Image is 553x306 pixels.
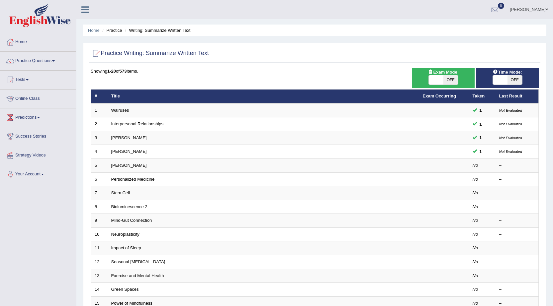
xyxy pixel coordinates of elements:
[111,245,141,250] a: Impact of Sleep
[473,245,478,250] em: No
[473,301,478,306] em: No
[91,90,108,103] th: #
[498,3,505,9] span: 0
[91,131,108,145] td: 3
[473,232,478,237] em: No
[0,165,76,182] a: Your Account
[469,90,496,103] th: Taken
[473,204,478,209] em: No
[499,231,535,238] div: –
[91,48,209,58] h2: Practice Writing: Summarize Written Text
[499,122,522,126] small: Not Evaluated
[111,218,152,223] a: Mind-Gut Connection
[496,90,539,103] th: Last Result
[91,103,108,117] td: 1
[111,163,147,168] a: [PERSON_NAME]
[91,117,108,131] td: 2
[477,121,485,128] span: You can still take this question
[111,301,152,306] a: Power of Mindfulness
[477,107,485,114] span: You can still take this question
[473,273,478,278] em: No
[111,177,155,182] a: Personalized Medicine
[499,273,535,279] div: –
[111,287,139,292] a: Green Spaces
[91,172,108,186] td: 6
[111,121,164,126] a: Interpersonal Relationships
[473,259,478,264] em: No
[107,69,116,74] b: 1-20
[499,259,535,265] div: –
[0,108,76,125] a: Predictions
[473,287,478,292] em: No
[412,68,475,88] div: Show exams occurring in exams
[507,75,522,85] span: OFF
[477,134,485,141] span: You can still take this question
[473,163,478,168] em: No
[91,255,108,269] td: 12
[473,190,478,195] em: No
[91,186,108,200] td: 7
[0,127,76,144] a: Success Stories
[477,148,485,155] span: You can still take this question
[499,245,535,251] div: –
[91,214,108,228] td: 9
[0,71,76,87] a: Tests
[91,200,108,214] td: 8
[0,33,76,49] a: Home
[499,108,522,112] small: Not Evaluated
[111,149,147,154] a: [PERSON_NAME]
[111,108,129,113] a: Walruses
[490,69,525,76] span: Time Mode:
[108,90,419,103] th: Title
[443,75,458,85] span: OFF
[91,159,108,173] td: 5
[111,204,147,209] a: Bioluminescence 2
[123,27,190,33] li: Writing: Summarize Written Text
[473,177,478,182] em: No
[0,90,76,106] a: Online Class
[0,52,76,68] a: Practice Questions
[423,93,456,98] a: Exam Occurring
[499,150,522,153] small: Not Evaluated
[499,217,535,224] div: –
[120,69,127,74] b: 573
[499,204,535,210] div: –
[111,232,139,237] a: Neuroplasticity
[425,69,461,76] span: Exam Mode:
[111,190,130,195] a: Stem Cell
[499,286,535,293] div: –
[91,68,539,74] div: Showing of items.
[91,269,108,283] td: 13
[101,27,122,33] li: Practice
[473,218,478,223] em: No
[499,136,522,140] small: Not Evaluated
[111,135,147,140] a: [PERSON_NAME]
[499,162,535,169] div: –
[91,283,108,297] td: 14
[499,190,535,196] div: –
[111,273,164,278] a: Exercise and Mental Health
[91,241,108,255] td: 11
[88,28,100,33] a: Home
[0,146,76,163] a: Strategy Videos
[111,259,165,264] a: Seasonal [MEDICAL_DATA]
[91,145,108,159] td: 4
[499,176,535,183] div: –
[91,227,108,241] td: 10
